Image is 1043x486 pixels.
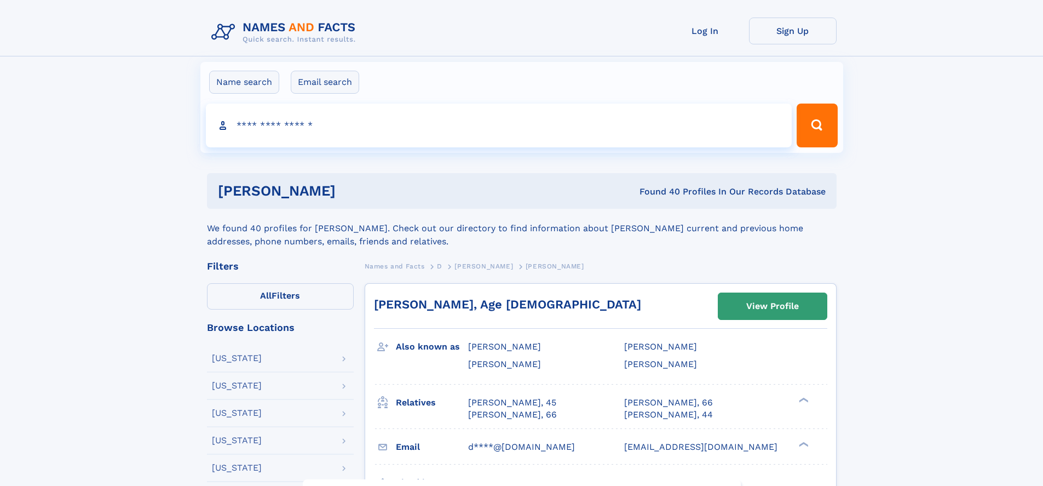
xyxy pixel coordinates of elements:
[796,441,809,448] div: ❯
[212,409,262,418] div: [US_STATE]
[624,409,713,421] a: [PERSON_NAME], 44
[796,396,809,403] div: ❯
[746,294,799,319] div: View Profile
[291,71,359,94] label: Email search
[718,293,827,319] a: View Profile
[624,397,713,409] a: [PERSON_NAME], 66
[468,341,541,352] span: [PERSON_NAME]
[624,442,777,452] span: [EMAIL_ADDRESS][DOMAIN_NAME]
[396,438,468,456] h3: Email
[207,209,837,248] div: We found 40 profiles for [PERSON_NAME]. Check out our directory to find information about [PERSON...
[206,104,792,147] input: search input
[396,338,468,356] h3: Also known as
[624,341,697,352] span: [PERSON_NAME]
[454,262,513,270] span: [PERSON_NAME]
[207,283,354,310] label: Filters
[209,71,279,94] label: Name search
[797,104,837,147] button: Search Button
[374,298,641,311] a: [PERSON_NAME], Age [DEMOGRAPHIC_DATA]
[454,259,513,273] a: [PERSON_NAME]
[207,261,354,271] div: Filters
[212,464,262,472] div: [US_STATE]
[468,409,557,421] a: [PERSON_NAME], 66
[749,18,837,44] a: Sign Up
[212,436,262,445] div: [US_STATE]
[396,393,468,412] h3: Relatives
[468,397,556,409] a: [PERSON_NAME], 45
[526,262,584,270] span: [PERSON_NAME]
[212,354,262,363] div: [US_STATE]
[624,359,697,369] span: [PERSON_NAME]
[487,186,826,198] div: Found 40 Profiles In Our Records Database
[207,323,354,333] div: Browse Locations
[437,262,442,270] span: D
[218,184,488,198] h1: [PERSON_NAME]
[437,259,442,273] a: D
[661,18,749,44] a: Log In
[212,381,262,390] div: [US_STATE]
[365,259,425,273] a: Names and Facts
[468,359,541,369] span: [PERSON_NAME]
[260,290,272,301] span: All
[207,18,365,47] img: Logo Names and Facts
